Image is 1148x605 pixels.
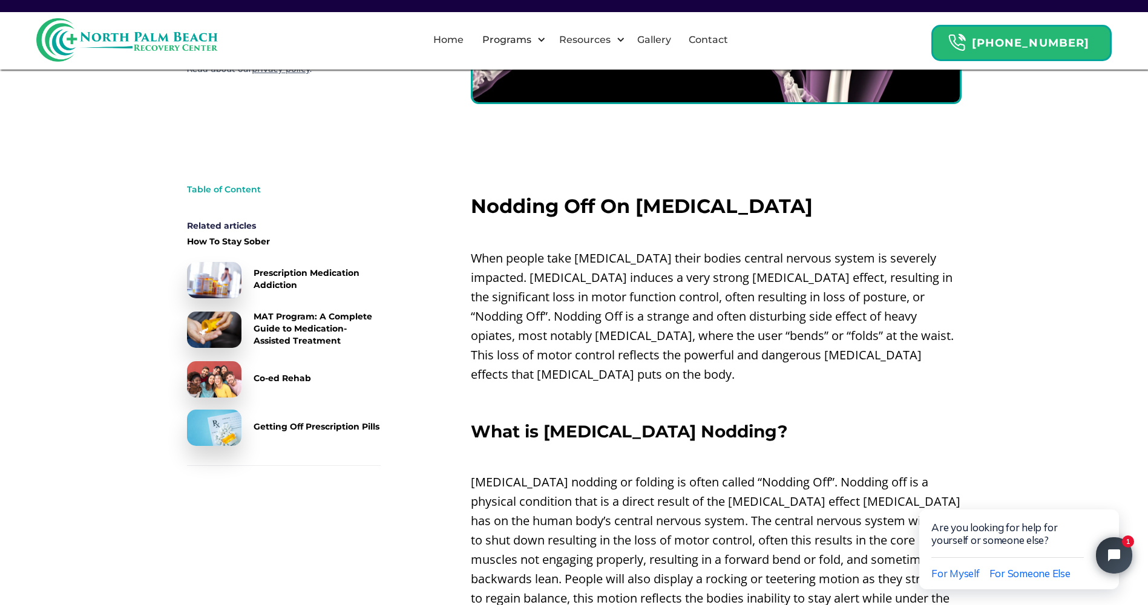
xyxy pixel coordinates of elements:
[187,262,381,298] a: Prescription Medication Addiction
[948,33,966,52] img: Header Calendar Icons
[472,21,549,59] div: Programs
[549,21,628,59] div: Resources
[471,421,787,442] strong: What is [MEDICAL_DATA] Nodding?
[556,33,614,47] div: Resources
[426,21,471,59] a: Home
[931,19,1112,61] a: Header Calendar Icons[PHONE_NUMBER]
[187,235,270,247] div: How To Stay Sober
[254,267,381,291] div: Prescription Medication Addiction
[471,447,962,466] p: ‍
[894,471,1148,605] iframe: Tidio Chat
[187,361,381,397] a: Co-ed Rehab
[187,183,381,195] div: Table of Content
[187,220,381,232] div: Related articles
[471,249,962,384] p: When people take [MEDICAL_DATA] their bodies central nervous system is severely impacted. [MEDICA...
[471,223,962,243] p: ‍
[187,235,381,250] a: How To Stay Sober
[630,21,678,59] a: Gallery
[479,33,534,47] div: Programs
[254,372,311,384] div: Co-ed Rehab
[471,390,962,410] p: ‍
[254,310,381,347] div: MAT Program: A Complete Guide to Medication-Assisted Treatment
[187,410,381,446] a: Getting Off Prescription Pills
[681,21,735,59] a: Contact
[471,195,962,217] h2: Nodding Off On [MEDICAL_DATA]
[254,420,379,433] div: Getting Off Prescription Pills
[972,36,1089,50] strong: [PHONE_NUMBER]
[187,310,381,349] a: MAT Program: A Complete Guide to Medication-Assisted Treatment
